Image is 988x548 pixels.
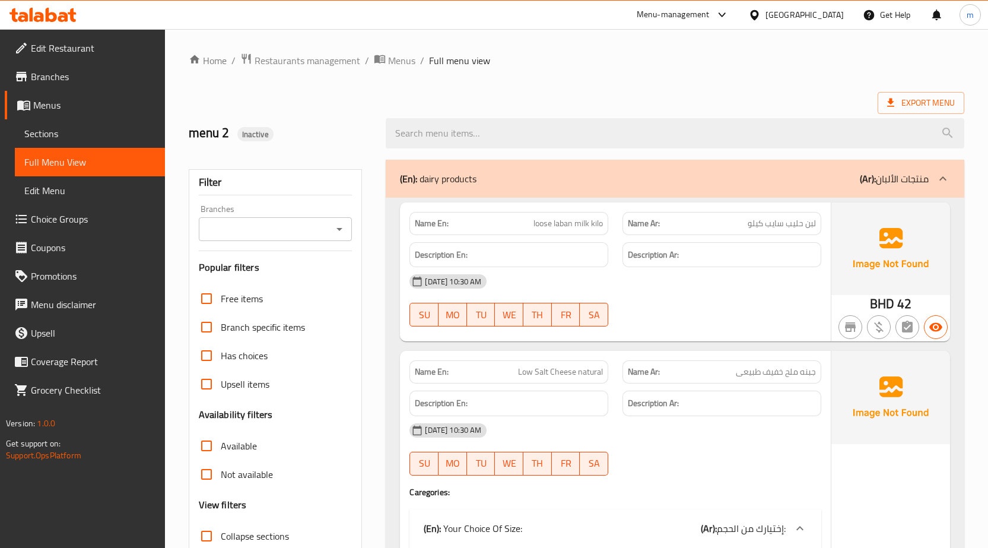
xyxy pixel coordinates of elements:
[409,303,439,327] button: SU
[37,416,55,431] span: 1.0.0
[467,303,495,327] button: TU
[199,498,247,512] h3: View filters
[415,366,449,378] strong: Name En:
[472,455,491,472] span: TU
[628,248,679,262] strong: Description Ar:
[5,34,165,62] a: Edit Restaurant
[628,366,660,378] strong: Name Ar:
[500,455,519,472] span: WE
[409,509,821,547] div: (En): Your Choice Of Size:(Ar):إختيارك من الحجم:
[637,8,710,22] div: Menu-management
[701,520,717,537] b: (Ar):
[237,129,274,140] span: Inactive
[415,455,434,472] span: SU
[31,240,155,255] span: Coupons
[717,520,786,537] span: إختيارك من الحجم:
[557,306,576,324] span: FR
[831,351,950,444] img: Ae5nvW7+0k+MAAAAAElFTkSuQmCC
[400,172,476,186] p: dairy products
[424,521,522,536] p: Your Choice Of Size:
[523,452,552,476] button: TH
[189,53,227,68] a: Home
[5,376,165,404] a: Grocery Checklist
[420,53,424,68] li: /
[967,8,974,21] span: m
[31,383,155,397] span: Grocery Checklist
[386,160,964,198] div: (En): dairy products(Ar):منتجات الألبان
[199,261,352,274] h3: Popular filters
[870,292,894,315] span: BHD
[365,53,369,68] li: /
[31,354,155,369] span: Coverage Report
[443,455,462,472] span: MO
[31,297,155,312] span: Menu disclaimer
[552,303,580,327] button: FR
[887,96,955,110] span: Export Menu
[31,41,155,55] span: Edit Restaurant
[415,217,449,230] strong: Name En:
[415,248,468,262] strong: Description En:
[495,452,523,476] button: WE
[189,53,964,68] nav: breadcrumb
[400,170,417,188] b: (En):
[6,416,35,431] span: Version:
[386,118,964,148] input: search
[199,170,352,195] div: Filter
[24,155,155,169] span: Full Menu View
[221,377,269,391] span: Upsell items
[838,315,862,339] button: Not branch specific item
[736,366,816,378] span: جبنه ملح خفيف طبيعى
[420,425,486,436] span: [DATE] 10:30 AM
[221,320,305,334] span: Branch specific items
[189,124,372,142] h2: menu 2
[467,452,495,476] button: TU
[24,183,155,198] span: Edit Menu
[15,176,165,205] a: Edit Menu
[221,439,257,453] span: Available
[878,92,964,114] span: Export Menu
[5,319,165,347] a: Upsell
[584,455,603,472] span: SA
[552,452,580,476] button: FR
[584,306,603,324] span: SA
[533,217,603,230] span: loose laban milk kilo
[240,53,360,68] a: Restaurants management
[15,119,165,148] a: Sections
[528,306,547,324] span: TH
[5,233,165,262] a: Coupons
[31,326,155,340] span: Upsell
[31,269,155,283] span: Promotions
[924,315,948,339] button: Available
[409,452,439,476] button: SU
[15,148,165,176] a: Full Menu View
[31,69,155,84] span: Branches
[443,306,462,324] span: MO
[5,205,165,233] a: Choice Groups
[628,396,679,411] strong: Description Ar:
[221,529,289,543] span: Collapse sections
[33,98,155,112] span: Menus
[409,486,821,498] h4: Caregories:
[860,172,929,186] p: منتجات الألبان
[495,303,523,327] button: WE
[429,53,490,68] span: Full menu view
[860,170,876,188] b: (Ar):
[31,212,155,226] span: Choice Groups
[5,262,165,290] a: Promotions
[628,217,660,230] strong: Name Ar:
[765,8,844,21] div: [GEOGRAPHIC_DATA]
[831,202,950,295] img: Ae5nvW7+0k+MAAAAAElFTkSuQmCC
[5,62,165,91] a: Branches
[374,53,415,68] a: Menus
[557,455,576,472] span: FR
[415,396,468,411] strong: Description En:
[5,91,165,119] a: Menus
[221,292,263,306] span: Free items
[24,126,155,141] span: Sections
[199,408,273,422] h3: Availability filters
[518,366,603,378] span: Low Salt Cheese natural
[748,217,816,230] span: لبن حليب سايب كيلو
[523,303,552,327] button: TH
[415,306,434,324] span: SU
[6,436,61,451] span: Get support on:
